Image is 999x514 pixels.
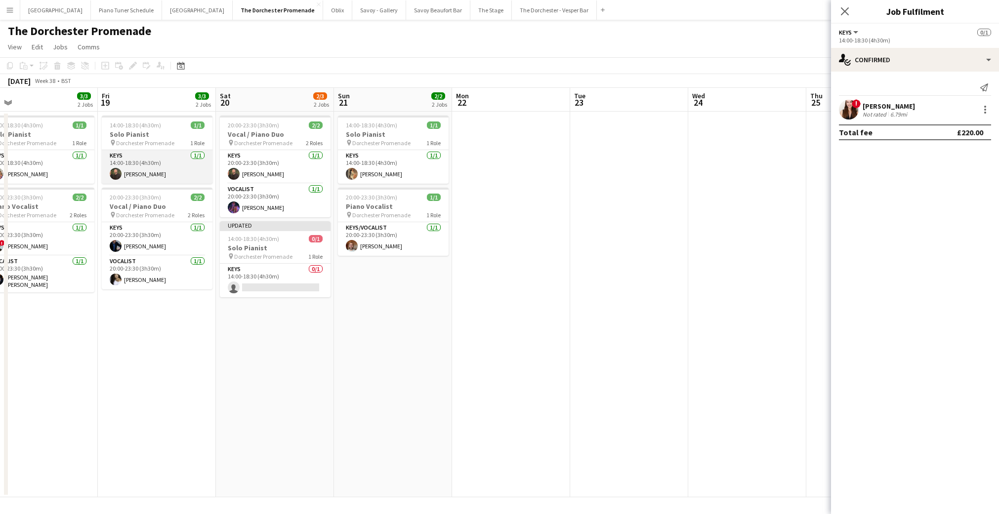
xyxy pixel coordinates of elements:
[314,101,329,108] div: 2 Jobs
[470,0,512,20] button: The Stage
[220,264,331,297] app-card-role: Keys0/114:00-18:30 (4h30m)
[20,0,91,20] button: [GEOGRAPHIC_DATA]
[53,42,68,51] span: Jobs
[78,101,93,108] div: 2 Jobs
[432,101,447,108] div: 2 Jobs
[338,91,350,100] span: Sun
[352,0,406,20] button: Savoy - Gallery
[195,92,209,100] span: 3/3
[306,139,323,147] span: 2 Roles
[191,121,205,129] span: 1/1
[456,91,469,100] span: Mon
[220,221,331,229] div: Updated
[102,188,212,289] app-job-card: 20:00-23:30 (3h30m)2/2Vocal / Piano Duo Dorchester Promenade2 RolesKeys1/120:00-23:30 (3h30m)[PER...
[102,150,212,184] app-card-role: Keys1/114:00-18:30 (4h30m)[PERSON_NAME]
[73,121,86,129] span: 1/1
[839,29,852,36] span: Keys
[831,48,999,72] div: Confirmed
[110,121,161,129] span: 14:00-18:30 (4h30m)
[74,40,104,53] a: Comms
[33,77,57,84] span: Week 38
[220,221,331,297] app-job-card: Updated14:00-18:30 (4h30m)0/1Solo Pianist Dorchester Promenade1 RoleKeys0/114:00-18:30 (4h30m)
[574,91,585,100] span: Tue
[309,121,323,129] span: 2/2
[220,184,331,217] app-card-role: Vocalist1/120:00-23:30 (3h30m)[PERSON_NAME]
[308,253,323,260] span: 1 Role
[233,0,323,20] button: The Dorchester Promenade
[28,40,47,53] a: Edit
[957,127,983,137] div: £220.00
[431,92,445,100] span: 2/2
[352,211,411,219] span: Dorchester Promenade
[196,101,211,108] div: 2 Jobs
[102,256,212,289] app-card-role: Vocalist1/120:00-23:30 (3h30m)[PERSON_NAME]
[102,91,110,100] span: Fri
[352,139,411,147] span: Dorchester Promenade
[8,76,31,86] div: [DATE]
[313,92,327,100] span: 2/3
[110,194,161,201] span: 20:00-23:30 (3h30m)
[691,97,705,108] span: 24
[426,139,441,147] span: 1 Role
[218,97,231,108] span: 20
[338,188,449,256] app-job-card: 20:00-23:30 (3h30m)1/1Piano Vocalist Dorchester Promenade1 RoleKeys/Vocalist1/120:00-23:30 (3h30m...
[839,29,860,36] button: Keys
[309,235,323,242] span: 0/1
[162,0,233,20] button: [GEOGRAPHIC_DATA]
[831,5,999,18] h3: Job Fulfilment
[863,111,888,118] div: Not rated
[102,130,212,139] h3: Solo Pianist
[839,127,873,137] div: Total fee
[512,0,597,20] button: The Dorchester - Vesper Bar
[852,99,861,108] span: !
[220,116,331,217] app-job-card: 20:00-23:30 (3h30m)2/2Vocal / Piano Duo Dorchester Promenade2 RolesKeys1/120:00-23:30 (3h30m)[PER...
[70,211,86,219] span: 2 Roles
[426,211,441,219] span: 1 Role
[91,0,162,20] button: Piano Tuner Schedule
[406,0,470,20] button: Savoy Beaufort Bar
[49,40,72,53] a: Jobs
[102,222,212,256] app-card-role: Keys1/120:00-23:30 (3h30m)[PERSON_NAME]
[220,150,331,184] app-card-role: Keys1/120:00-23:30 (3h30m)[PERSON_NAME]
[116,139,174,147] span: Dorchester Promenade
[455,97,469,108] span: 22
[338,222,449,256] app-card-role: Keys/Vocalist1/120:00-23:30 (3h30m)[PERSON_NAME]
[116,211,174,219] span: Dorchester Promenade
[188,211,205,219] span: 2 Roles
[863,102,915,111] div: [PERSON_NAME]
[220,243,331,252] h3: Solo Pianist
[220,91,231,100] span: Sat
[190,139,205,147] span: 1 Role
[234,253,292,260] span: Dorchester Promenade
[338,116,449,184] app-job-card: 14:00-18:30 (4h30m)1/1Solo Pianist Dorchester Promenade1 RoleKeys1/114:00-18:30 (4h30m)[PERSON_NAME]
[32,42,43,51] span: Edit
[234,139,292,147] span: Dorchester Promenade
[191,194,205,201] span: 2/2
[888,111,909,118] div: 6.79mi
[102,202,212,211] h3: Vocal / Piano Duo
[338,130,449,139] h3: Solo Pianist
[573,97,585,108] span: 23
[336,97,350,108] span: 21
[77,92,91,100] span: 3/3
[346,121,397,129] span: 14:00-18:30 (4h30m)
[8,24,151,39] h1: The Dorchester Promenade
[8,42,22,51] span: View
[427,121,441,129] span: 1/1
[100,97,110,108] span: 19
[977,29,991,36] span: 0/1
[102,116,212,184] app-job-card: 14:00-18:30 (4h30m)1/1Solo Pianist Dorchester Promenade1 RoleKeys1/114:00-18:30 (4h30m)[PERSON_NAME]
[323,0,352,20] button: Oblix
[61,77,71,84] div: BST
[338,202,449,211] h3: Piano Vocalist
[220,130,331,139] h3: Vocal / Piano Duo
[809,97,823,108] span: 25
[338,150,449,184] app-card-role: Keys1/114:00-18:30 (4h30m)[PERSON_NAME]
[839,37,991,44] div: 14:00-18:30 (4h30m)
